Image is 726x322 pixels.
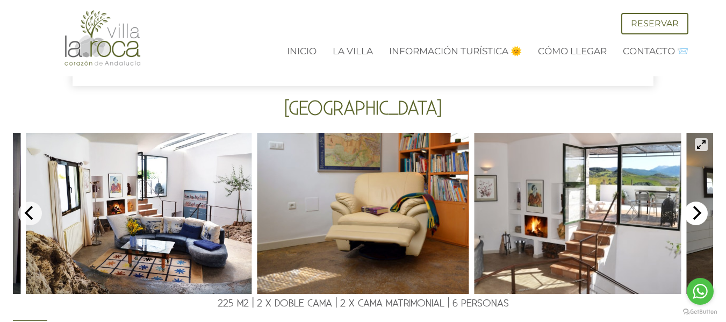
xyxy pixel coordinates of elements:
[687,278,714,305] a: Go to whatsapp
[257,297,332,310] span: 2 x Doble Cama
[389,46,522,56] a: Información Turística 🌞
[538,46,607,56] a: Cómo Llegar
[333,46,373,56] a: La Villa
[18,202,42,225] button: Previous
[452,297,509,310] span: 6 personas
[448,297,449,310] span: |
[218,297,249,310] span: 225 m2
[475,133,681,294] img: terrace with view of the mountains
[623,46,688,56] a: Contacto 📨
[26,133,251,294] img: spacious living with wood fire place
[335,297,337,310] span: |
[621,13,688,34] a: Reservar
[13,99,713,120] h2: [GEOGRAPHIC_DATA]
[695,138,708,151] button: View full-screen
[684,202,708,225] button: Next
[62,10,143,67] img: Villa La Roca - Situada en un tranquilo pueblo blanco de Montecorto , a 20 minutos de la ciudad m...
[683,309,717,314] a: Go to GetButton.io website
[287,46,317,56] a: Inicio
[252,297,254,310] span: |
[340,297,444,310] span: 2 x Cama Matrimonial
